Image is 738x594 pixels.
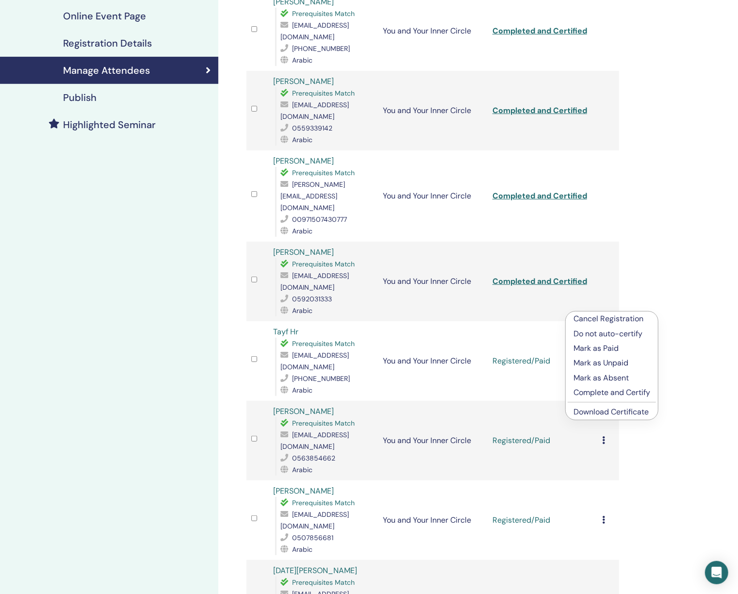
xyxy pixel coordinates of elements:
p: Do not auto-certify [574,328,650,340]
td: You and Your Inner Circle [378,401,488,480]
div: Open Intercom Messenger [705,561,728,584]
span: Prerequisites Match [292,419,355,428]
span: [EMAIL_ADDRESS][DOMAIN_NAME] [280,510,349,530]
a: [PERSON_NAME] [273,247,334,257]
span: Prerequisites Match [292,168,355,177]
span: Arabic [292,465,312,474]
span: Prerequisites Match [292,260,355,268]
p: Complete and Certify [574,387,650,398]
span: 00971507430777 [292,215,347,224]
span: 0592031333 [292,295,332,303]
span: [PHONE_NUMBER] [292,374,350,383]
a: [PERSON_NAME] [273,486,334,496]
span: Arabic [292,386,312,395]
span: [EMAIL_ADDRESS][DOMAIN_NAME] [280,430,349,451]
a: Completed and Certified [492,105,587,115]
a: Download Certificate [574,407,649,417]
p: Mark as Paid [574,343,650,354]
span: Prerequisites Match [292,578,355,587]
td: You and Your Inner Circle [378,150,488,242]
span: [EMAIL_ADDRESS][DOMAIN_NAME] [280,271,349,292]
span: [EMAIL_ADDRESS][DOMAIN_NAME] [280,21,349,41]
span: Prerequisites Match [292,89,355,98]
span: 0563854662 [292,454,335,462]
span: [EMAIL_ADDRESS][DOMAIN_NAME] [280,351,349,371]
span: Prerequisites Match [292,498,355,507]
span: [PERSON_NAME][EMAIL_ADDRESS][DOMAIN_NAME] [280,180,345,212]
span: Prerequisites Match [292,339,355,348]
td: You and Your Inner Circle [378,321,488,401]
span: Prerequisites Match [292,9,355,18]
td: You and Your Inner Circle [378,71,488,150]
a: Completed and Certified [492,26,587,36]
span: [EMAIL_ADDRESS][DOMAIN_NAME] [280,100,349,121]
p: Mark as Absent [574,372,650,384]
span: Arabic [292,56,312,65]
span: Arabic [292,545,312,554]
h4: Online Event Page [63,10,146,22]
h4: Publish [63,92,97,103]
h4: Highlighted Seminar [63,119,156,131]
a: [DATE][PERSON_NAME] [273,565,357,576]
td: You and Your Inner Circle [378,242,488,321]
a: Completed and Certified [492,276,587,286]
span: Arabic [292,227,312,235]
span: 0507856681 [292,533,333,542]
p: Mark as Unpaid [574,357,650,369]
h4: Manage Attendees [63,65,150,76]
span: [PHONE_NUMBER] [292,44,350,53]
a: [PERSON_NAME] [273,76,334,86]
span: Arabic [292,135,312,144]
a: [PERSON_NAME] [273,406,334,416]
span: Arabic [292,306,312,315]
a: [PERSON_NAME] [273,156,334,166]
p: Cancel Registration [574,313,650,325]
td: You and Your Inner Circle [378,480,488,560]
span: 0559339142 [292,124,332,132]
h4: Registration Details [63,37,152,49]
a: Tayf Hr [273,327,298,337]
a: Completed and Certified [492,191,587,201]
